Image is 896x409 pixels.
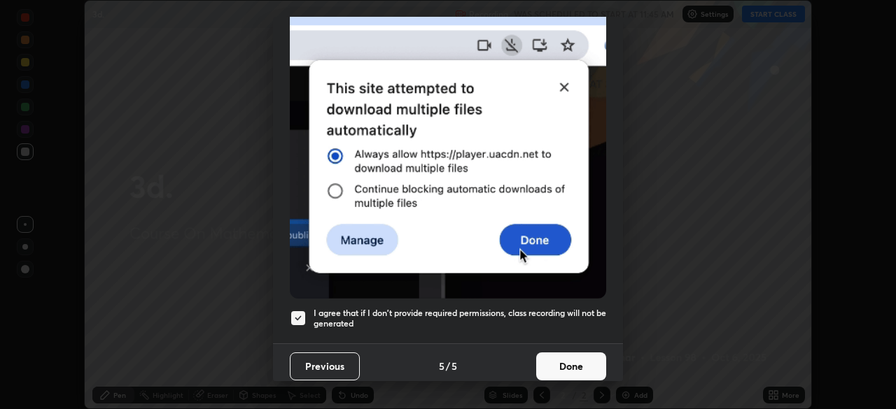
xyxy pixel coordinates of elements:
h5: I agree that if I don't provide required permissions, class recording will not be generated [314,308,606,329]
button: Done [536,352,606,380]
button: Previous [290,352,360,380]
h4: 5 [439,359,444,373]
h4: / [446,359,450,373]
h4: 5 [451,359,457,373]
